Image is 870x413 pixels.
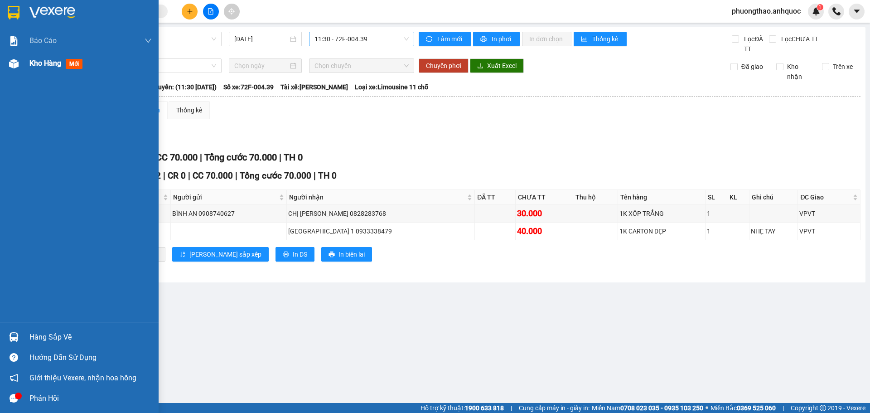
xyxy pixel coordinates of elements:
[29,392,152,405] div: Phản hồi
[223,82,274,92] span: Số xe: 72F-004.39
[517,207,571,220] div: 30.000
[9,332,19,342] img: warehouse-icon
[10,353,18,362] span: question-circle
[592,34,619,44] span: Thống kê
[516,190,573,205] th: CHƯA TT
[470,58,524,73] button: downloadXuất Excel
[707,226,725,236] div: 1
[188,170,190,181] span: |
[10,394,18,403] span: message
[619,209,704,219] div: 1K XỐP TRẮNG
[710,403,776,413] span: Miền Bắc
[620,404,703,412] strong: 0708 023 035 - 0935 103 250
[182,4,198,19] button: plus
[172,247,269,262] button: sort-ascending[PERSON_NAME] sắp xếp
[574,32,627,46] button: bar-chartThống kê
[288,209,474,219] div: CHỊ [PERSON_NAME] 0828283768
[318,170,337,181] span: TH 0
[289,192,466,202] span: Người nhận
[778,34,820,44] span: Lọc CHƯA TT
[280,82,348,92] span: Tài xế: [PERSON_NAME]
[208,8,214,15] span: file-add
[156,152,198,163] span: CC 70.000
[9,36,19,46] img: solution-icon
[8,6,19,19] img: logo-vxr
[783,403,784,413] span: |
[800,192,851,202] span: ĐC Giao
[849,4,865,19] button: caret-down
[592,403,703,413] span: Miền Nam
[817,4,823,10] sup: 1
[187,8,193,15] span: plus
[10,374,18,382] span: notification
[492,34,512,44] span: In phơi
[163,170,165,181] span: |
[235,170,237,181] span: |
[511,403,512,413] span: |
[314,170,316,181] span: |
[519,403,590,413] span: Cung cấp máy in - giấy in:
[314,59,409,73] span: Chọn chuyến
[487,61,517,71] span: Xuất Excel
[820,405,826,411] span: copyright
[29,372,136,384] span: Giới thiệu Vexere, nhận hoa hồng
[329,251,335,258] span: printer
[29,59,61,68] span: Kho hàng
[173,192,277,202] span: Người gửi
[150,82,217,92] span: Chuyến: (11:30 [DATE])
[737,404,776,412] strong: 0369 525 060
[321,247,372,262] button: printerIn biên lai
[419,32,471,46] button: syncLàm mới
[619,226,704,236] div: 1K CARTON DẸP
[314,32,409,46] span: 11:30 - 72F-004.39
[284,152,303,163] span: TH 0
[228,8,235,15] span: aim
[749,190,798,205] th: Ghi chú
[465,404,504,412] strong: 1900 633 818
[751,226,796,236] div: NHẸ TAY
[740,34,768,54] span: Lọc ĐÃ TT
[426,36,434,43] span: sync
[29,330,152,344] div: Hàng sắp về
[419,58,469,73] button: Chuyển phơi
[283,251,289,258] span: printer
[477,63,483,70] span: download
[179,251,186,258] span: sort-ascending
[832,7,841,15] img: phone-icon
[799,226,859,236] div: VPVT
[818,4,822,10] span: 1
[193,170,233,181] span: CC 70.000
[204,152,277,163] span: Tổng cước 70.000
[829,62,856,72] span: Trên xe
[727,190,749,205] th: KL
[738,62,767,72] span: Đã giao
[517,225,571,238] div: 40.000
[203,4,219,19] button: file-add
[706,190,727,205] th: SL
[783,62,815,82] span: Kho nhận
[275,247,314,262] button: printerIn DS
[480,36,488,43] span: printer
[200,152,202,163] span: |
[473,32,520,46] button: printerIn phơi
[288,226,474,236] div: [GEOGRAPHIC_DATA] 1 0933338479
[338,249,365,259] span: In biên lai
[29,351,152,364] div: Hướng dẫn sử dụng
[234,61,288,71] input: Chọn ngày
[812,7,820,15] img: icon-new-feature
[581,36,589,43] span: bar-chart
[189,249,261,259] span: [PERSON_NAME] sắp xếp
[29,35,57,46] span: Báo cáo
[707,209,725,219] div: 1
[66,59,82,69] span: mới
[293,249,307,259] span: In DS
[853,7,861,15] span: caret-down
[168,170,186,181] span: CR 0
[522,32,571,46] button: In đơn chọn
[618,190,706,205] th: Tên hàng
[475,190,516,205] th: ĐÃ TT
[145,37,152,44] span: down
[437,34,464,44] span: Làm mới
[420,403,504,413] span: Hỗ trợ kỹ thuật:
[9,59,19,68] img: warehouse-icon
